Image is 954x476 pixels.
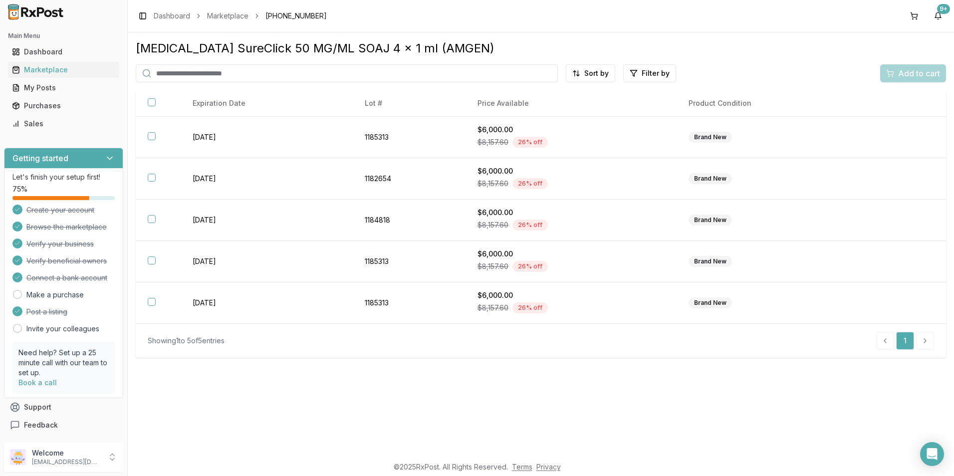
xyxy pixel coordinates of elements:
[477,261,508,271] span: $8,157.60
[353,117,466,158] td: 1185313
[477,137,508,147] span: $8,157.60
[181,117,353,158] td: [DATE]
[353,90,466,117] th: Lot #
[154,11,190,21] a: Dashboard
[8,115,119,133] a: Sales
[26,256,107,266] span: Verify beneficial owners
[181,200,353,241] td: [DATE]
[689,215,732,226] div: Brand New
[8,79,119,97] a: My Posts
[4,80,123,96] button: My Posts
[477,220,508,230] span: $8,157.60
[12,83,115,93] div: My Posts
[4,416,123,434] button: Feedback
[26,222,107,232] span: Browse the marketplace
[12,184,27,194] span: 75 %
[689,256,732,267] div: Brand New
[12,119,115,129] div: Sales
[26,205,94,215] span: Create your account
[32,458,101,466] p: [EMAIL_ADDRESS][DOMAIN_NAME]
[477,166,665,176] div: $6,000.00
[353,282,466,324] td: 1185313
[930,8,946,24] button: 9+
[8,97,119,115] a: Purchases
[512,137,548,148] div: 26 % off
[353,241,466,282] td: 1185313
[512,302,548,313] div: 26 % off
[181,158,353,200] td: [DATE]
[512,220,548,231] div: 26 % off
[689,297,732,308] div: Brand New
[477,125,665,135] div: $6,000.00
[477,208,665,218] div: $6,000.00
[26,324,99,334] a: Invite your colleagues
[566,64,615,82] button: Sort by
[4,4,68,20] img: RxPost Logo
[26,290,84,300] a: Make a purchase
[4,44,123,60] button: Dashboard
[4,98,123,114] button: Purchases
[466,90,677,117] th: Price Available
[8,43,119,61] a: Dashboard
[12,152,68,164] h3: Getting started
[154,11,327,21] nav: breadcrumb
[24,420,58,430] span: Feedback
[920,442,944,466] div: Open Intercom Messenger
[26,239,94,249] span: Verify your business
[512,463,532,471] a: Terms
[536,463,561,471] a: Privacy
[148,336,225,346] div: Showing 1 to 5 of 5 entries
[689,132,732,143] div: Brand New
[477,290,665,300] div: $6,000.00
[512,178,548,189] div: 26 % off
[353,200,466,241] td: 1184818
[4,398,123,416] button: Support
[584,68,609,78] span: Sort by
[477,179,508,189] span: $8,157.60
[4,116,123,132] button: Sales
[181,241,353,282] td: [DATE]
[677,90,871,117] th: Product Condition
[8,32,119,40] h2: Main Menu
[477,249,665,259] div: $6,000.00
[136,40,946,56] div: [MEDICAL_DATA] SureClick 50 MG/ML SOAJ 4 x 1 ml (AMGEN)
[12,47,115,57] div: Dashboard
[12,101,115,111] div: Purchases
[10,449,26,465] img: User avatar
[4,62,123,78] button: Marketplace
[623,64,676,82] button: Filter by
[689,173,732,184] div: Brand New
[26,273,107,283] span: Connect a bank account
[181,282,353,324] td: [DATE]
[353,158,466,200] td: 1182654
[512,261,548,272] div: 26 % off
[8,61,119,79] a: Marketplace
[18,378,57,387] a: Book a call
[477,303,508,313] span: $8,157.60
[181,90,353,117] th: Expiration Date
[642,68,670,78] span: Filter by
[26,307,67,317] span: Post a listing
[876,332,934,350] nav: pagination
[207,11,248,21] a: Marketplace
[32,448,101,458] p: Welcome
[12,65,115,75] div: Marketplace
[937,4,950,14] div: 9+
[896,332,914,350] a: 1
[18,348,109,378] p: Need help? Set up a 25 minute call with our team to set up.
[265,11,327,21] span: [PHONE_NUMBER]
[12,172,115,182] p: Let's finish your setup first!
